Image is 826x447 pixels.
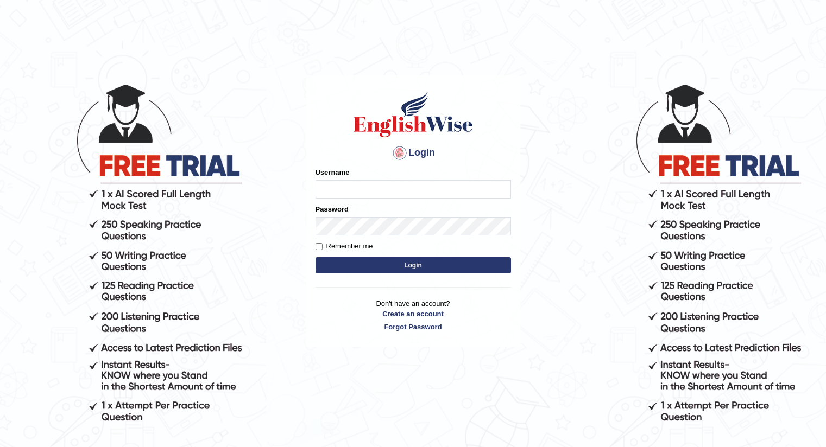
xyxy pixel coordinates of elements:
button: Login [316,257,511,273]
label: Password [316,204,349,214]
input: Remember me [316,243,323,250]
p: Don't have an account? [316,298,511,332]
label: Username [316,167,350,177]
a: Create an account [316,309,511,319]
a: Forgot Password [316,322,511,332]
h4: Login [316,144,511,162]
label: Remember me [316,241,373,252]
img: Logo of English Wise sign in for intelligent practice with AI [351,90,475,139]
